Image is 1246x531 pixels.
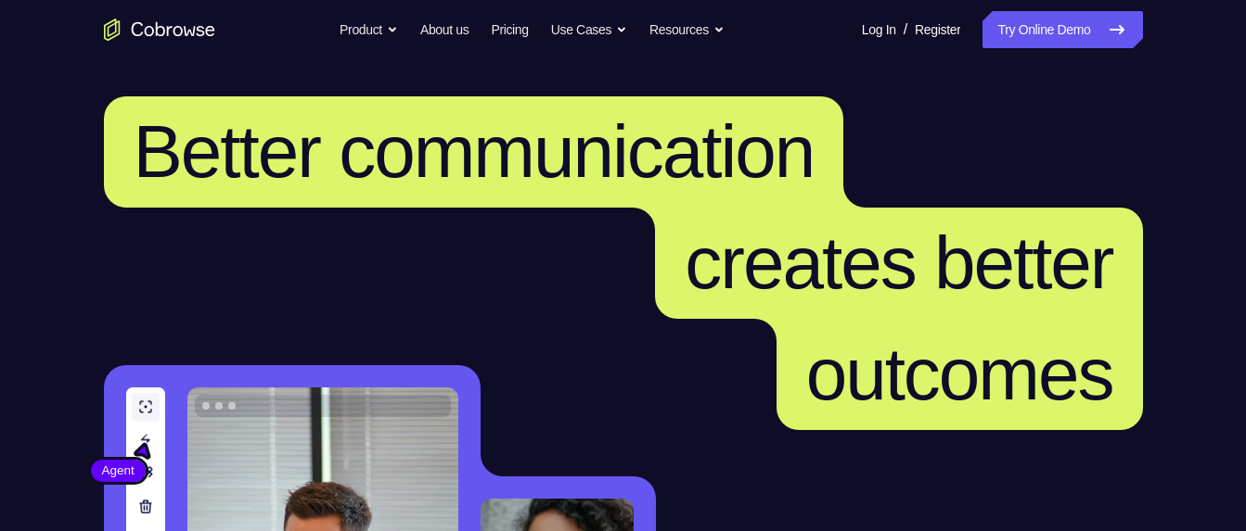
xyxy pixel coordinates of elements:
span: outcomes [806,333,1113,415]
a: Register [915,11,960,48]
button: Resources [649,11,725,48]
a: Try Online Demo [983,11,1142,48]
a: Go to the home page [104,19,215,41]
button: Product [340,11,398,48]
span: creates better [685,221,1112,304]
a: Pricing [491,11,528,48]
span: Better communication [134,110,815,193]
a: Log In [862,11,896,48]
a: About us [420,11,469,48]
span: / [904,19,907,41]
span: Agent [91,461,146,480]
button: Use Cases [551,11,627,48]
